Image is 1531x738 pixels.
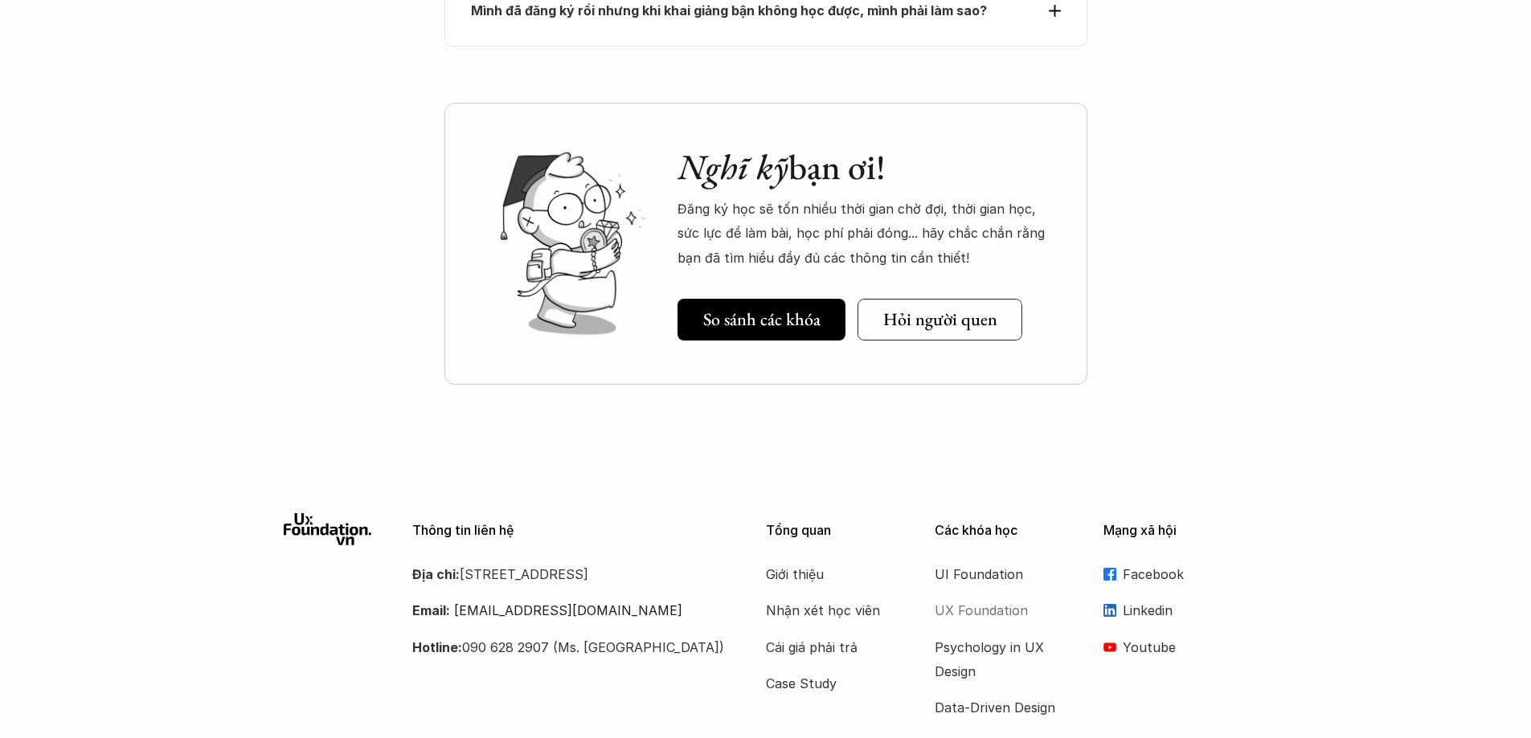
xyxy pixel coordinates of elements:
p: [STREET_ADDRESS] [412,562,726,586]
a: Linkedin [1103,598,1248,622]
a: Cái giá phải trả [766,635,894,659]
p: 090 628 2907 (Ms. [GEOGRAPHIC_DATA]) [412,635,726,659]
p: Các khóa học [935,523,1079,538]
a: Youtube [1103,635,1248,659]
a: Nhận xét học viên [766,598,894,622]
p: Mạng xã hội [1103,523,1248,538]
strong: Mình đã đăng ký rồi nhưng khi khai giảng bận không học được, mình phải làm sao? [471,2,987,18]
p: Facebook [1123,562,1248,586]
p: Thông tin liên hệ [412,523,726,538]
a: Data-Driven Design [935,695,1063,720]
a: Hỏi người quen [858,299,1022,340]
p: Tổng quan [766,523,911,538]
h2: bạn ơi! [677,146,1055,189]
strong: Hotline: [412,639,462,655]
p: Youtube [1123,635,1248,659]
a: [EMAIL_ADDRESS][DOMAIN_NAME] [454,602,682,618]
a: UI Foundation [935,562,1063,586]
a: So sánh các khóa [677,299,845,340]
strong: Email: [412,602,450,618]
p: Linkedin [1123,598,1248,622]
a: UX Foundation [935,598,1063,622]
em: Nghĩ kỹ [677,144,788,190]
strong: Địa chỉ: [412,566,460,582]
a: Facebook [1103,562,1248,586]
h5: So sánh các khóa [703,309,821,330]
p: Đăng ký học sẽ tốn nhiều thời gian chờ đợi, thời gian học, sức lực để làm bài, học phí phải đóng.... [677,197,1055,270]
h5: Hỏi người quen [883,309,997,330]
a: Case Study [766,671,894,695]
a: Giới thiệu [766,562,894,586]
a: Psychology in UX Design [935,635,1063,684]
